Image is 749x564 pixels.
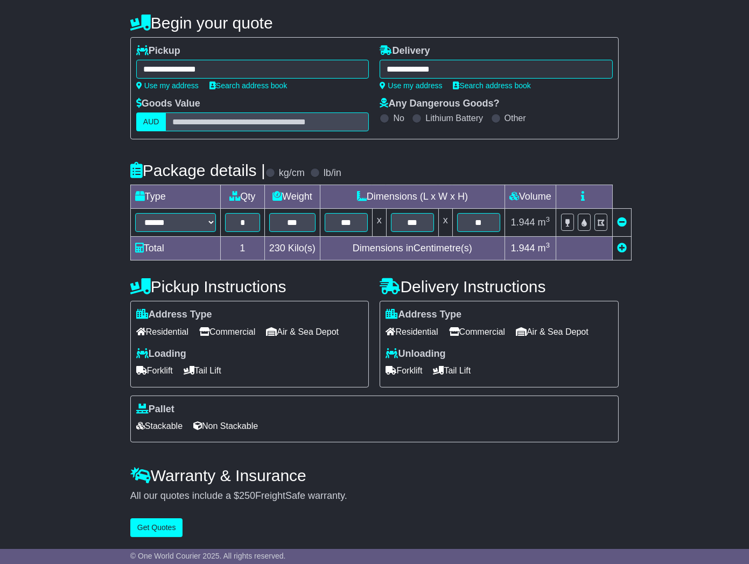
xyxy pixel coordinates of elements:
[136,112,166,131] label: AUD
[136,348,186,360] label: Loading
[130,467,619,484] h4: Warranty & Insurance
[617,243,627,253] a: Add new item
[220,237,264,260] td: 1
[538,243,550,253] span: m
[386,348,445,360] label: Unloading
[438,209,452,237] td: x
[380,98,499,110] label: Any Dangerous Goods?
[320,237,505,260] td: Dimensions in Centimetre(s)
[220,185,264,209] td: Qty
[386,309,461,321] label: Address Type
[136,81,199,90] a: Use my address
[386,323,438,340] span: Residential
[130,490,619,502] div: All our quotes include a $ FreightSafe warranty.
[130,14,619,32] h4: Begin your quote
[130,278,369,295] h4: Pickup Instructions
[184,362,221,379] span: Tail Lift
[130,518,183,537] button: Get Quotes
[136,45,180,57] label: Pickup
[264,185,320,209] td: Weight
[136,404,174,415] label: Pallet
[239,490,255,501] span: 250
[505,113,526,123] label: Other
[130,161,265,179] h4: Package details |
[269,243,285,253] span: 230
[320,185,505,209] td: Dimensions (L x W x H)
[130,185,220,209] td: Type
[538,217,550,228] span: m
[199,323,255,340] span: Commercial
[130,552,286,560] span: © One World Courier 2025. All rights reserved.
[453,81,531,90] a: Search address book
[380,45,430,57] label: Delivery
[425,113,483,123] label: Lithium Battery
[130,237,220,260] td: Total
[516,323,589,340] span: Air & Sea Depot
[386,362,422,379] span: Forklift
[264,237,320,260] td: Kilo(s)
[193,418,258,434] span: Non Stackable
[433,362,471,379] span: Tail Lift
[546,241,550,249] sup: 3
[372,209,386,237] td: x
[279,167,305,179] label: kg/cm
[511,217,535,228] span: 1.944
[505,185,556,209] td: Volume
[393,113,404,123] label: No
[380,278,619,295] h4: Delivery Instructions
[266,323,339,340] span: Air & Sea Depot
[136,98,200,110] label: Goods Value
[380,81,442,90] a: Use my address
[136,418,183,434] span: Stackable
[546,215,550,223] sup: 3
[449,323,505,340] span: Commercial
[209,81,287,90] a: Search address book
[324,167,341,179] label: lb/in
[136,362,173,379] span: Forklift
[136,323,188,340] span: Residential
[136,309,212,321] label: Address Type
[617,217,627,228] a: Remove this item
[511,243,535,253] span: 1.944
